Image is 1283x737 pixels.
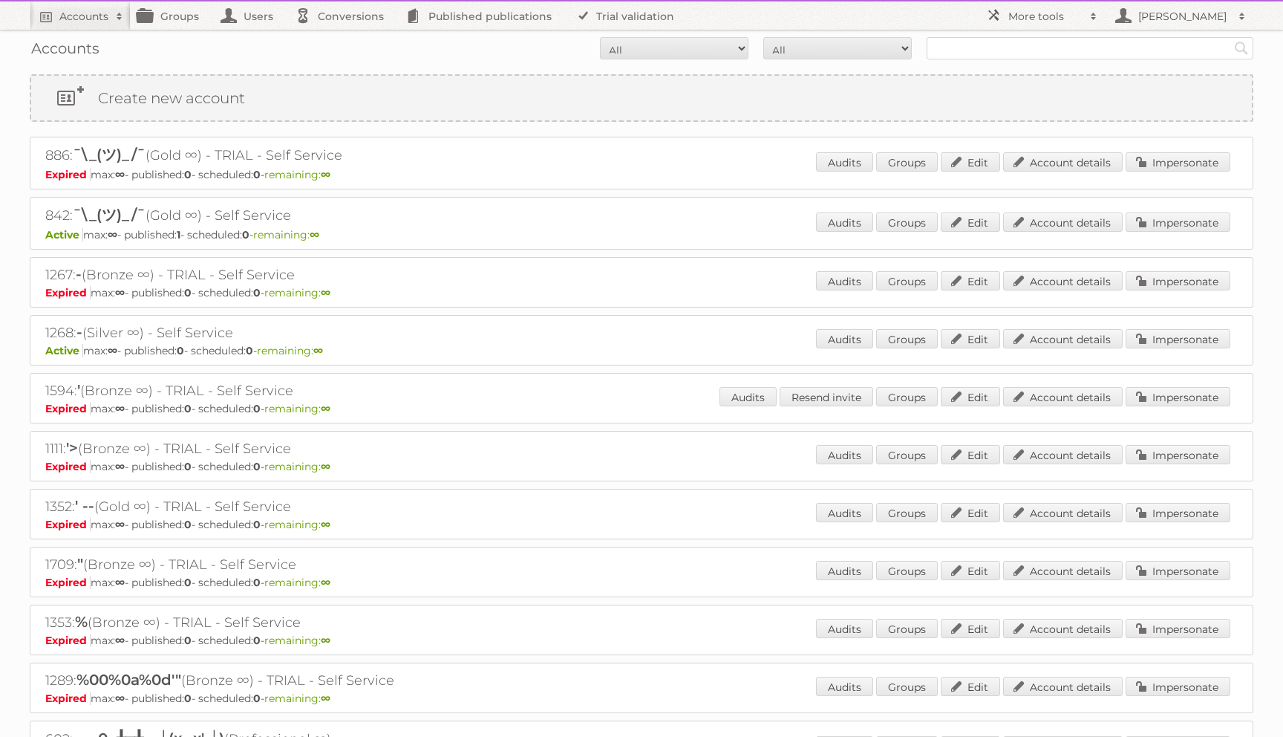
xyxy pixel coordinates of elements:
a: Impersonate [1126,445,1230,464]
strong: ∞ [108,228,117,241]
a: Groups [876,212,938,232]
a: Groups [131,1,214,30]
a: Audits [816,677,873,696]
input: Search [1230,37,1253,59]
a: Account details [1003,329,1123,348]
a: Account details [1003,677,1123,696]
a: Impersonate [1126,387,1230,406]
strong: 0 [242,228,249,241]
strong: 0 [253,168,261,181]
a: Trial validation [567,1,689,30]
strong: ∞ [108,344,117,357]
a: Edit [941,619,1000,638]
strong: ∞ [321,692,330,705]
strong: ∞ [321,168,330,181]
strong: ∞ [115,518,125,531]
strong: 0 [177,344,184,357]
span: '> [66,439,78,457]
strong: ∞ [321,576,330,589]
strong: 0 [184,402,192,415]
a: Audits [816,329,873,348]
a: Edit [941,503,1000,522]
span: remaining: [264,518,330,531]
a: Audits [816,619,873,638]
a: Create new account [31,76,1252,120]
h2: 1111: (Bronze ∞) - TRIAL - Self Service [45,439,565,458]
a: Audits [816,503,873,522]
span: remaining: [264,692,330,705]
a: Published publications [399,1,567,30]
a: Audits [719,387,777,406]
a: Edit [941,271,1000,290]
span: remaining: [264,286,330,299]
a: Users [214,1,288,30]
strong: ∞ [313,344,323,357]
a: Groups [876,445,938,464]
h2: 1353: (Bronze ∞) - TRIAL - Self Service [45,613,565,632]
a: Conversions [288,1,399,30]
strong: 0 [253,286,261,299]
span: Expired [45,402,91,415]
strong: ∞ [321,402,330,415]
p: max: - published: - scheduled: - [45,460,1238,473]
span: Active [45,228,83,241]
a: Groups [876,561,938,580]
strong: 0 [184,168,192,181]
p: max: - published: - scheduled: - [45,576,1238,589]
span: - [76,323,82,341]
h2: 1352: (Gold ∞) - TRIAL - Self Service [45,497,565,516]
p: max: - published: - scheduled: - [45,286,1238,299]
a: Account details [1003,387,1123,406]
strong: ∞ [115,168,125,181]
strong: ∞ [115,402,125,415]
a: Edit [941,445,1000,464]
a: Impersonate [1126,619,1230,638]
a: Groups [876,271,938,290]
a: Account details [1003,561,1123,580]
a: Account details [1003,619,1123,638]
strong: 1 [177,228,180,241]
a: Account details [1003,503,1123,522]
strong: ∞ [310,228,319,241]
strong: 0 [184,518,192,531]
a: More tools [979,1,1105,30]
p: max: - published: - scheduled: - [45,692,1238,705]
strong: ∞ [115,460,125,473]
h2: 886: (Gold ∞) - TRIAL - Self Service [45,145,565,166]
a: Impersonate [1126,152,1230,172]
span: " [77,555,83,573]
h2: [PERSON_NAME] [1135,9,1231,24]
a: Groups [876,387,938,406]
strong: 0 [184,460,192,473]
p: max: - published: - scheduled: - [45,168,1238,181]
a: Impersonate [1126,271,1230,290]
a: Audits [816,445,873,464]
a: Impersonate [1126,677,1230,696]
a: Impersonate [1126,329,1230,348]
strong: 0 [184,634,192,647]
h2: 842: (Gold ∞) - Self Service [45,205,565,227]
a: Impersonate [1126,212,1230,232]
strong: ∞ [321,518,330,531]
a: Accounts [30,1,131,30]
strong: 0 [253,634,261,647]
a: Account details [1003,445,1123,464]
strong: 0 [253,402,261,415]
span: remaining: [257,344,323,357]
span: ' [77,381,80,399]
h2: 1594: (Bronze ∞) - TRIAL - Self Service [45,381,565,400]
a: [PERSON_NAME] [1105,1,1253,30]
strong: ∞ [321,634,330,647]
strong: ∞ [115,576,125,589]
p: max: - published: - scheduled: - [45,228,1238,241]
h2: Accounts [59,9,108,24]
span: remaining: [264,460,330,473]
p: max: - published: - scheduled: - [45,518,1238,531]
h2: 1268: (Silver ∞) - Self Service [45,323,565,342]
span: Expired [45,634,91,647]
h2: 1267: (Bronze ∞) - TRIAL - Self Service [45,265,565,285]
span: Expired [45,576,91,589]
strong: 0 [253,518,261,531]
a: Account details [1003,152,1123,172]
span: Expired [45,692,91,705]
